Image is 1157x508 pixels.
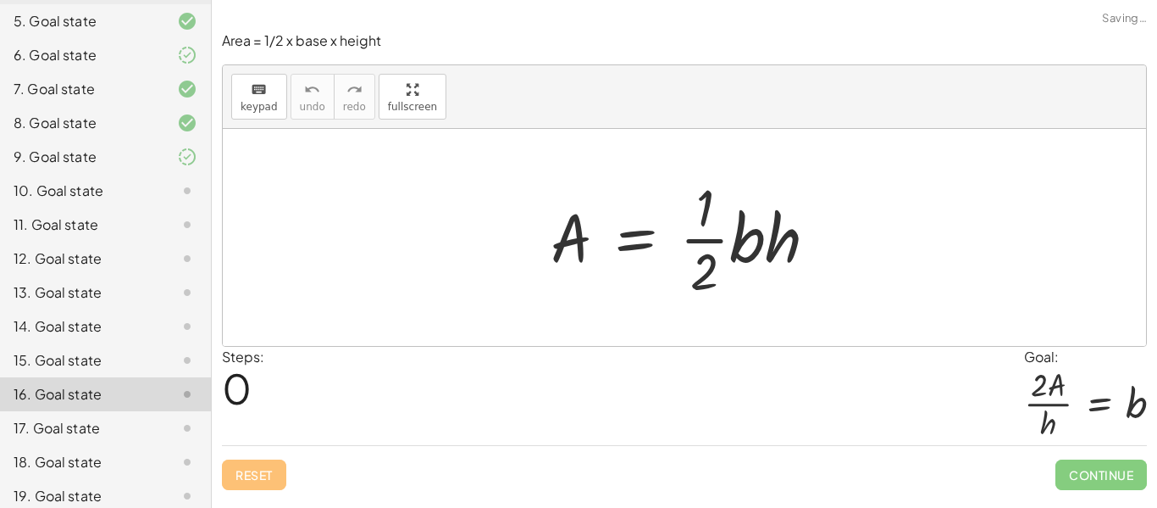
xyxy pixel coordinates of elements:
i: Task not started. [177,384,197,405]
div: 5. Goal state [14,11,150,31]
div: 8. Goal state [14,113,150,133]
div: 10. Goal state [14,181,150,201]
i: Task not started. [177,418,197,438]
div: 7. Goal state [14,79,150,99]
i: Task finished and correct. [177,79,197,99]
i: Task not started. [177,215,197,235]
span: undo [300,101,325,113]
div: 11. Goal state [14,215,150,235]
button: redoredo [334,74,375,120]
i: Task not started. [177,350,197,371]
span: keypad [241,101,278,113]
div: 16. Goal state [14,384,150,405]
div: Goal: [1024,347,1147,367]
span: fullscreen [388,101,437,113]
button: fullscreen [379,74,446,120]
div: 13. Goal state [14,282,150,303]
div: 18. Goal state [14,452,150,472]
div: 19. Goal state [14,486,150,506]
i: undo [304,80,320,100]
span: 0 [222,362,252,414]
i: Task not started. [177,452,197,472]
span: redo [343,101,366,113]
button: undoundo [291,74,335,120]
div: 14. Goal state [14,316,150,337]
i: Task not started. [177,316,197,337]
i: Task not started. [177,282,197,303]
i: Task finished and correct. [177,11,197,31]
i: Task finished and part of it marked as correct. [177,147,197,167]
button: keyboardkeypad [231,74,287,120]
i: Task finished and part of it marked as correct. [177,45,197,65]
i: Task not started. [177,248,197,269]
p: Area = 1/2 x base x height [222,31,1147,51]
div: 17. Goal state [14,418,150,438]
div: 6. Goal state [14,45,150,65]
i: redo [346,80,363,100]
div: 12. Goal state [14,248,150,269]
i: Task finished and correct. [177,113,197,133]
span: Saving… [1102,10,1147,27]
i: Task not started. [177,181,197,201]
div: 9. Goal state [14,147,150,167]
div: 15. Goal state [14,350,150,371]
i: Task not started. [177,486,197,506]
i: keyboard [251,80,267,100]
label: Steps: [222,348,264,366]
